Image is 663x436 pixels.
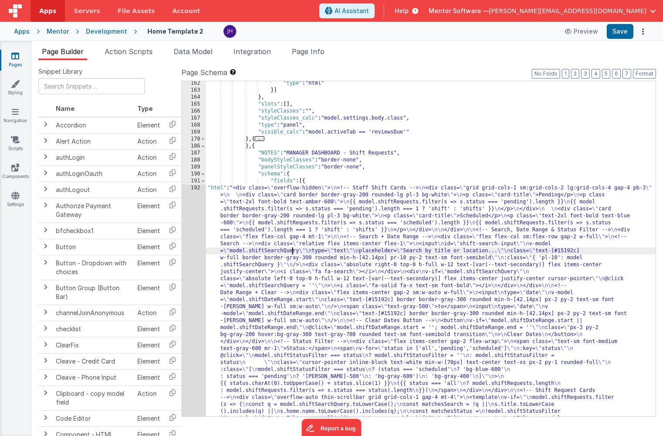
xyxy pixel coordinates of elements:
td: Code Editor [52,410,134,426]
img: c2badad8aad3a9dfc60afe8632b41ba8 [224,25,236,38]
td: Button - Dropdown with choices [52,255,134,280]
span: Apps [39,7,56,15]
button: Mentor Software — [PERSON_NAME][EMAIL_ADDRESS][DOMAIN_NAME] [429,7,656,15]
div: Apps [14,27,30,36]
td: Action [134,165,164,182]
div: 191 [182,178,206,185]
div: 164 [182,94,206,101]
span: Type [137,105,153,112]
div: 190 [182,171,206,178]
div: Development [86,27,127,36]
td: Action [134,182,164,198]
td: authLogin [52,149,134,165]
td: Action [134,149,164,165]
td: Cleave - Phone Input [52,369,134,385]
div: Mentor [47,27,69,36]
span: AI Assistant [335,7,369,15]
span: Page Builder [42,47,84,56]
td: ClearFix [52,337,134,353]
button: 1 [562,69,569,79]
td: Element [134,321,164,337]
td: bfcheckbox1 [52,223,134,239]
td: Alert Action [52,133,134,149]
button: Preview [560,24,603,38]
button: 6 [612,69,621,79]
div: 163 [182,87,206,94]
td: Element [134,198,164,223]
input: Search Snippets ... [38,78,145,94]
div: 188 [182,157,206,164]
td: Element [134,223,164,239]
td: Accordion [52,117,134,134]
td: authLoginOauth [52,165,134,182]
button: Options [637,25,649,38]
td: Action [134,305,164,321]
td: channelJoinAnonymous [52,305,134,321]
span: Integration [233,47,271,56]
td: Action [134,133,164,149]
div: 170 [182,136,206,143]
button: 2 [571,69,579,79]
button: 5 [602,69,610,79]
button: Format [633,69,656,79]
td: Element [134,255,164,280]
td: authLogout [52,182,134,198]
td: Element [134,410,164,426]
span: ... [255,136,264,141]
td: Element [134,337,164,353]
div: 162 [182,80,206,87]
td: Clipboard - copy model field [52,385,134,410]
span: Snippet Library [38,67,82,76]
button: 4 [591,69,600,79]
span: File Assets [118,7,155,15]
td: Cleave - Credit Card [52,353,134,369]
button: AI Assistant [319,3,375,18]
div: 187 [182,150,206,157]
button: No Folds [532,69,560,79]
td: Element [134,353,164,369]
span: Servers [74,7,100,15]
td: Authorize Payment Gateway [52,198,134,223]
div: 166 [182,108,206,115]
button: 7 [622,69,631,79]
span: Data Model [174,47,212,56]
div: 165 [182,101,206,108]
td: Element [134,239,164,255]
div: 189 [182,164,206,171]
button: Save [607,24,633,39]
span: Page Info [292,47,325,56]
td: Action [134,385,164,410]
td: Element [134,369,164,385]
div: 169 [182,129,206,136]
span: Page Schema [181,67,227,78]
span: Help [395,7,409,15]
span: Name [56,105,75,112]
td: Button [52,239,134,255]
td: Button Group (Button Bar) [52,280,134,305]
h4: Home Template 2 [147,28,203,34]
span: [PERSON_NAME][EMAIL_ADDRESS][DOMAIN_NAME] [489,7,646,15]
div: 168 [182,122,206,129]
button: 3 [581,69,590,79]
td: checklist [52,321,134,337]
td: Element [134,117,164,134]
td: Element [134,280,164,305]
span: Mentor Software — [429,7,489,15]
span: Action Scripts [105,47,153,56]
div: 167 [182,115,206,122]
div: 186 [182,143,206,150]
